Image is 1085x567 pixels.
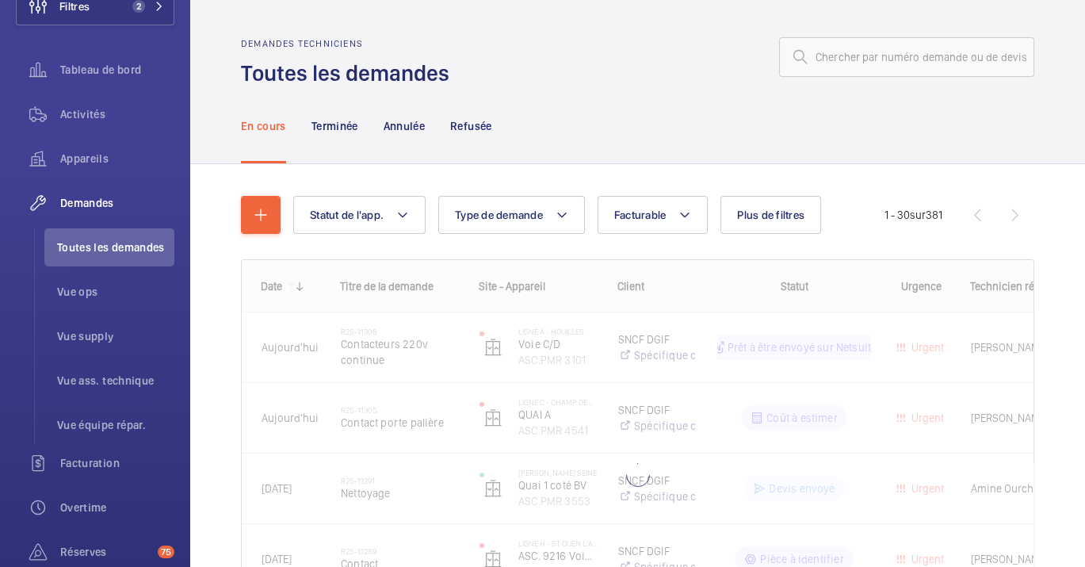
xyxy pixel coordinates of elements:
[910,209,926,221] span: sur
[60,151,174,167] span: Appareils
[57,328,174,344] span: Vue supply
[884,209,942,220] span: 1 - 30 381
[57,373,174,389] span: Vue ass. technique
[241,118,286,134] p: En cours
[720,196,821,234] button: Plus de filtres
[60,106,174,122] span: Activités
[384,118,425,134] p: Annulée
[598,196,709,234] button: Facturable
[158,546,174,558] span: 75
[57,417,174,433] span: Vue équipe répar.
[450,118,491,134] p: Refusée
[60,500,174,515] span: Overtime
[57,284,174,300] span: Vue ops
[737,209,804,221] span: Plus de filtres
[293,196,426,234] button: Statut de l'app.
[311,118,358,134] p: Terminée
[57,239,174,255] span: Toutes les demandes
[241,59,459,88] h1: Toutes les demandes
[60,455,174,471] span: Facturation
[438,196,585,234] button: Type de demande
[310,209,384,221] span: Statut de l'app.
[614,209,667,221] span: Facturable
[60,62,174,78] span: Tableau de bord
[60,544,151,560] span: Réserves
[241,38,459,49] h2: Demandes techniciens
[60,195,174,211] span: Demandes
[455,209,543,221] span: Type de demande
[779,37,1034,77] input: Chercher par numéro demande ou de devis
